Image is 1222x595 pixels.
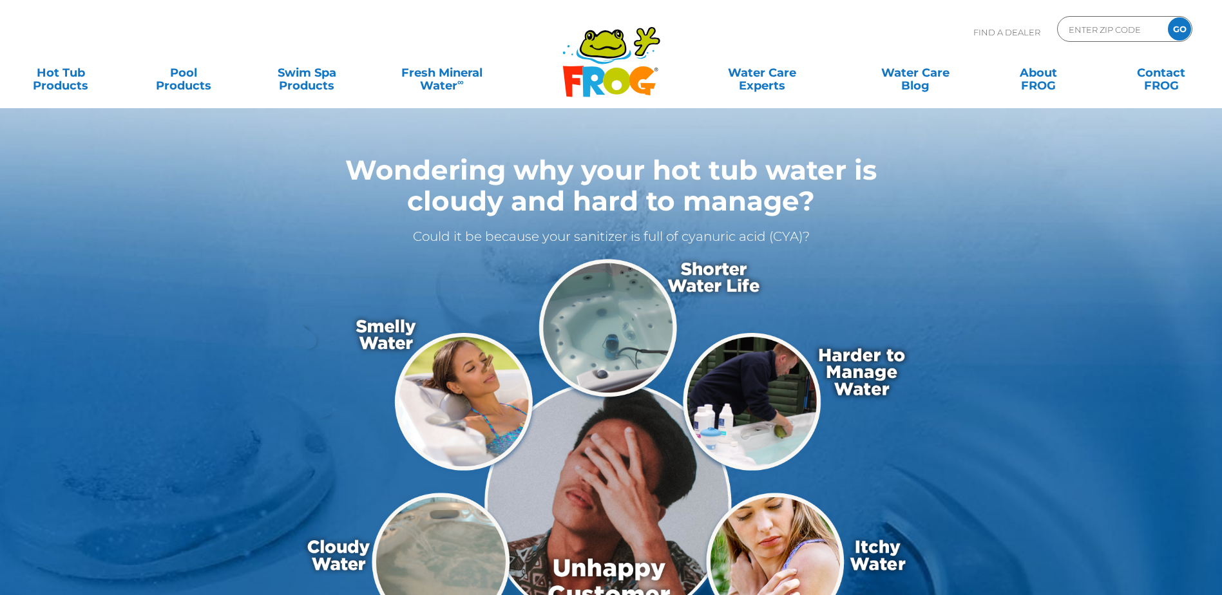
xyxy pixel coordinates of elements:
[1067,20,1154,39] input: Zip Code Form
[990,60,1086,86] a: AboutFROG
[294,155,928,216] h1: Wondering why your hot tub water is cloudy and hard to manage?
[259,60,355,86] a: Swim SpaProducts
[294,226,928,247] p: Could it be because your sanitizer is full of cyanuric acid (CYA)?
[382,60,502,86] a: Fresh MineralWater∞
[136,60,232,86] a: PoolProducts
[457,77,464,87] sup: ∞
[1168,17,1191,41] input: GO
[973,16,1040,48] p: Find A Dealer
[1113,60,1209,86] a: ContactFROG
[867,60,963,86] a: Water CareBlog
[13,60,109,86] a: Hot TubProducts
[685,60,840,86] a: Water CareExperts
